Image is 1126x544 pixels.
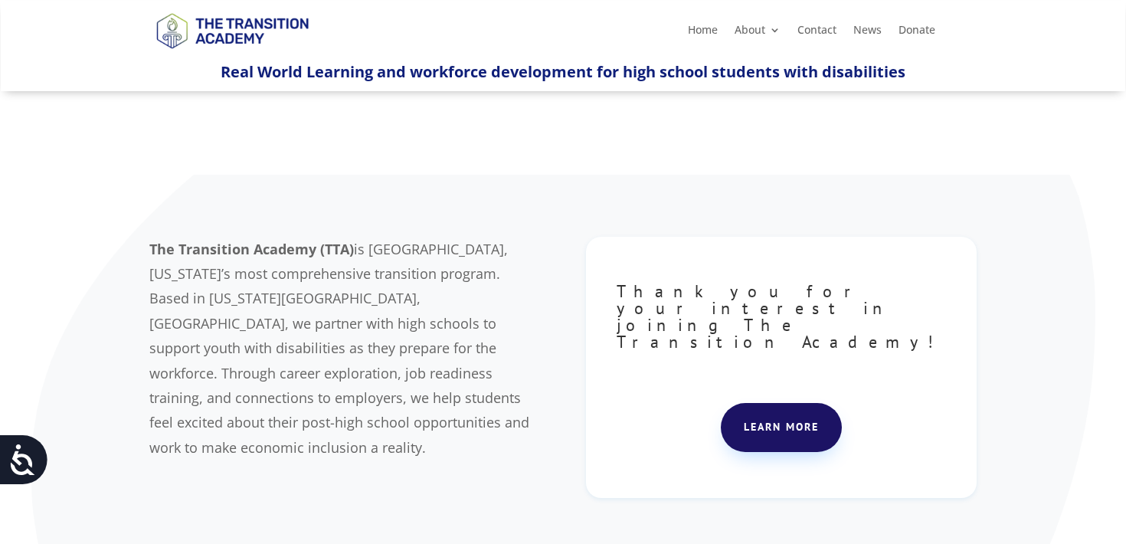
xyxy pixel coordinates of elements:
[797,25,836,41] a: Contact
[149,240,354,258] b: The Transition Academy (TTA)
[149,46,315,61] a: Logo-Noticias
[721,403,842,452] a: Learn more
[688,25,718,41] a: Home
[149,240,529,457] span: is [GEOGRAPHIC_DATA], [US_STATE]’s most comprehensive transition program. Based in [US_STATE][GEO...
[735,25,781,41] a: About
[617,280,944,352] span: Thank you for your interest in joining The Transition Academy!
[899,25,935,41] a: Donate
[221,61,905,82] span: Real World Learning and workforce development for high school students with disabilities
[149,3,315,57] img: TTA Brand_TTA Primary Logo_Horizontal_Light BG
[853,25,882,41] a: News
